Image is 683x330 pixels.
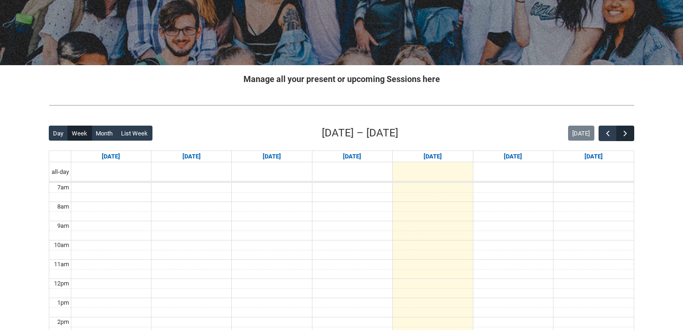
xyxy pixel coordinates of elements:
[261,151,283,162] a: Go to September 9, 2025
[55,317,71,327] div: 2pm
[55,183,71,192] div: 7am
[50,167,71,177] span: all-day
[117,126,152,141] button: List Week
[568,126,594,141] button: [DATE]
[181,151,203,162] a: Go to September 8, 2025
[91,126,117,141] button: Month
[100,151,122,162] a: Go to September 7, 2025
[341,151,363,162] a: Go to September 10, 2025
[599,126,616,141] button: Previous Week
[502,151,524,162] a: Go to September 12, 2025
[68,126,92,141] button: Week
[55,202,71,211] div: 8am
[52,240,71,250] div: 10am
[49,73,634,85] h2: Manage all your present or upcoming Sessions here
[616,126,634,141] button: Next Week
[583,151,605,162] a: Go to September 13, 2025
[422,151,444,162] a: Go to September 11, 2025
[55,221,71,231] div: 9am
[49,100,634,110] img: REDU_GREY_LINE
[322,125,398,141] h2: [DATE] – [DATE]
[55,298,71,307] div: 1pm
[52,260,71,269] div: 11am
[49,126,68,141] button: Day
[52,279,71,288] div: 12pm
